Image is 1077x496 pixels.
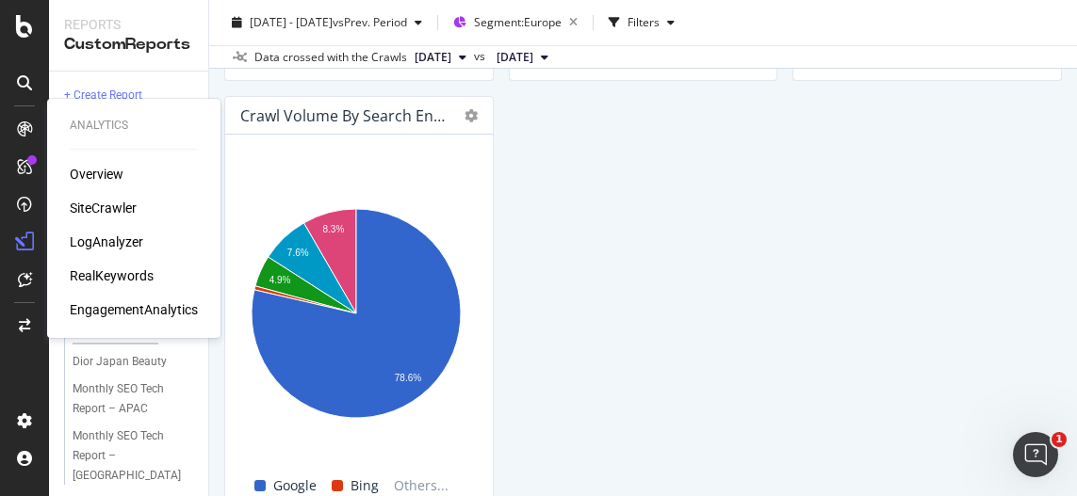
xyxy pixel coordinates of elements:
[497,49,533,66] span: 2025 Jul. 25th
[64,86,142,105] div: + Create Report
[64,86,195,105] a: + Create Report
[254,49,407,66] div: Data crossed with the Crawls
[70,232,143,251] a: LogAnalyzer
[333,14,407,30] span: vs Prev. Period
[489,46,556,69] button: [DATE]
[64,34,193,56] div: CustomReports
[70,266,154,285] a: RealKeywords
[70,118,198,134] div: Analytics
[73,379,183,419] div: Monthly SEO Tech Report – APAC
[474,48,489,65] span: vs
[70,300,198,319] a: EngagementAnalytics
[73,352,167,372] div: Dior Japan Beauty
[287,248,309,258] text: 7.6%
[415,49,451,66] span: 2025 Aug. 29th
[73,426,187,486] div: Monthly SEO Tech Report – Europe
[240,170,473,468] svg: A chart.
[70,165,123,184] a: Overview
[250,14,333,30] span: [DATE] - [DATE]
[240,106,446,125] div: Crawl Volume By Search Engine
[628,14,660,30] div: Filters
[474,14,562,30] span: Segment: Europe
[407,46,474,69] button: [DATE]
[70,199,137,217] a: SiteCrawler
[322,224,344,234] text: 8.3%
[601,8,682,38] button: Filters
[73,352,195,372] a: Dior Japan Beauty
[73,379,195,419] a: Monthly SEO Tech Report – APAC
[395,374,421,384] text: 78.6%
[1052,432,1067,447] span: 1
[73,426,195,486] a: Monthly SEO Tech Report – [GEOGRAPHIC_DATA]
[446,8,585,38] button: Segment:Europe
[224,8,430,38] button: [DATE] - [DATE]vsPrev. Period
[1013,432,1058,477] iframe: Intercom live chat
[64,15,193,34] div: Reports
[269,275,291,285] text: 4.9%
